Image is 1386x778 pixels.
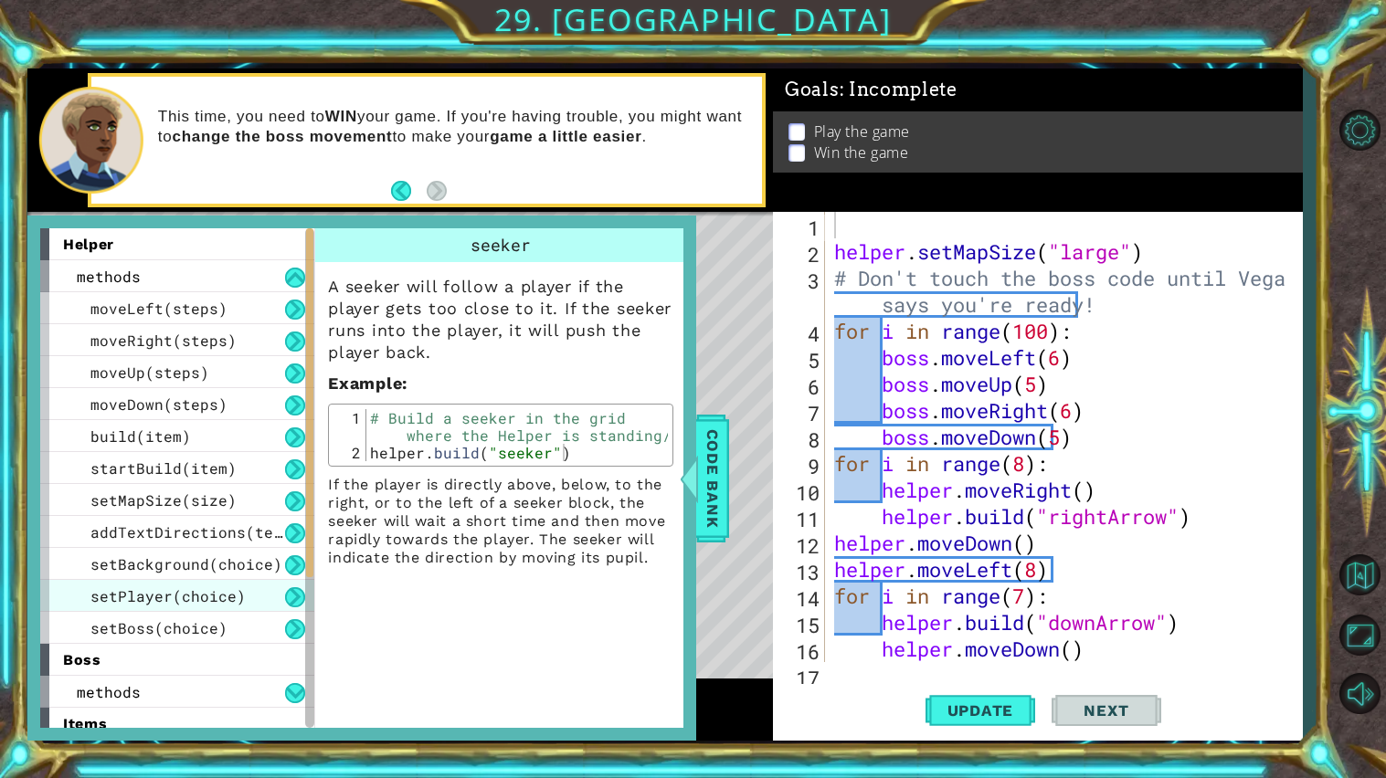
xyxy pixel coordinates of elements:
[63,651,101,668] span: boss
[777,532,825,559] div: 12
[325,108,357,125] strong: WIN
[427,181,447,201] button: Next
[777,559,825,585] div: 13
[90,554,282,573] span: setBackground(choice)
[777,612,825,638] div: 15
[777,241,825,268] div: 2
[814,121,910,142] p: Play the game
[698,422,727,533] span: Code Bank
[40,228,314,260] div: helper
[63,236,113,253] span: helper
[90,299,227,318] span: moveLeft(steps)
[333,444,366,461] div: 2
[777,453,825,479] div: 9
[328,373,407,393] strong: :
[777,638,825,665] div: 16
[90,458,237,478] span: startBuild(item)
[63,715,107,732] span: items
[315,228,686,262] div: seeker
[777,585,825,612] div: 14
[1333,668,1386,720] button: Mute
[777,506,825,532] div: 11
[840,79,958,100] span: : Incomplete
[1333,546,1386,606] a: Back to Map
[814,142,909,163] p: Win the game
[328,476,673,567] p: If the player is directly above, below, to the right, or to the left of a seeker block, the seeke...
[90,426,191,446] span: build(item)
[777,665,825,691] div: 17
[490,128,641,145] strong: game a little easier
[90,394,227,414] span: moveDown(steps)
[1333,549,1386,602] button: Back to Map
[40,644,314,676] div: boss
[90,586,246,605] span: setPlayer(choice)
[777,400,825,426] div: 7
[777,215,825,241] div: 1
[77,267,141,286] span: methods
[328,373,402,393] span: Example
[929,701,1032,720] span: Update
[1065,701,1147,720] span: Next
[1333,103,1386,156] button: Level Options
[1052,684,1161,737] button: Next
[172,128,392,145] strong: change the boss movement
[333,409,366,444] div: 1
[777,373,825,400] div: 6
[391,181,427,201] button: Back
[90,490,237,510] span: setMapSize(size)
[777,347,825,373] div: 5
[777,321,825,347] div: 4
[90,331,237,350] span: moveRight(steps)
[40,708,314,740] div: items
[77,682,141,701] span: methods
[1333,609,1386,662] button: Maximize Browser
[785,79,958,101] span: Goals
[471,234,531,256] span: seeker
[90,618,227,637] span: setBoss(choice)
[90,522,301,541] span: addTextDirections(text)
[777,268,825,321] div: 3
[777,479,825,506] div: 10
[90,363,209,382] span: moveUp(steps)
[926,684,1035,737] button: Update
[328,276,673,363] p: A seeker will follow a player if the player gets too close to it. If the seeker runs into the pla...
[158,107,749,147] p: This time, you need to your game. If you're having trouble, you might want to to make your .
[777,426,825,453] div: 8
